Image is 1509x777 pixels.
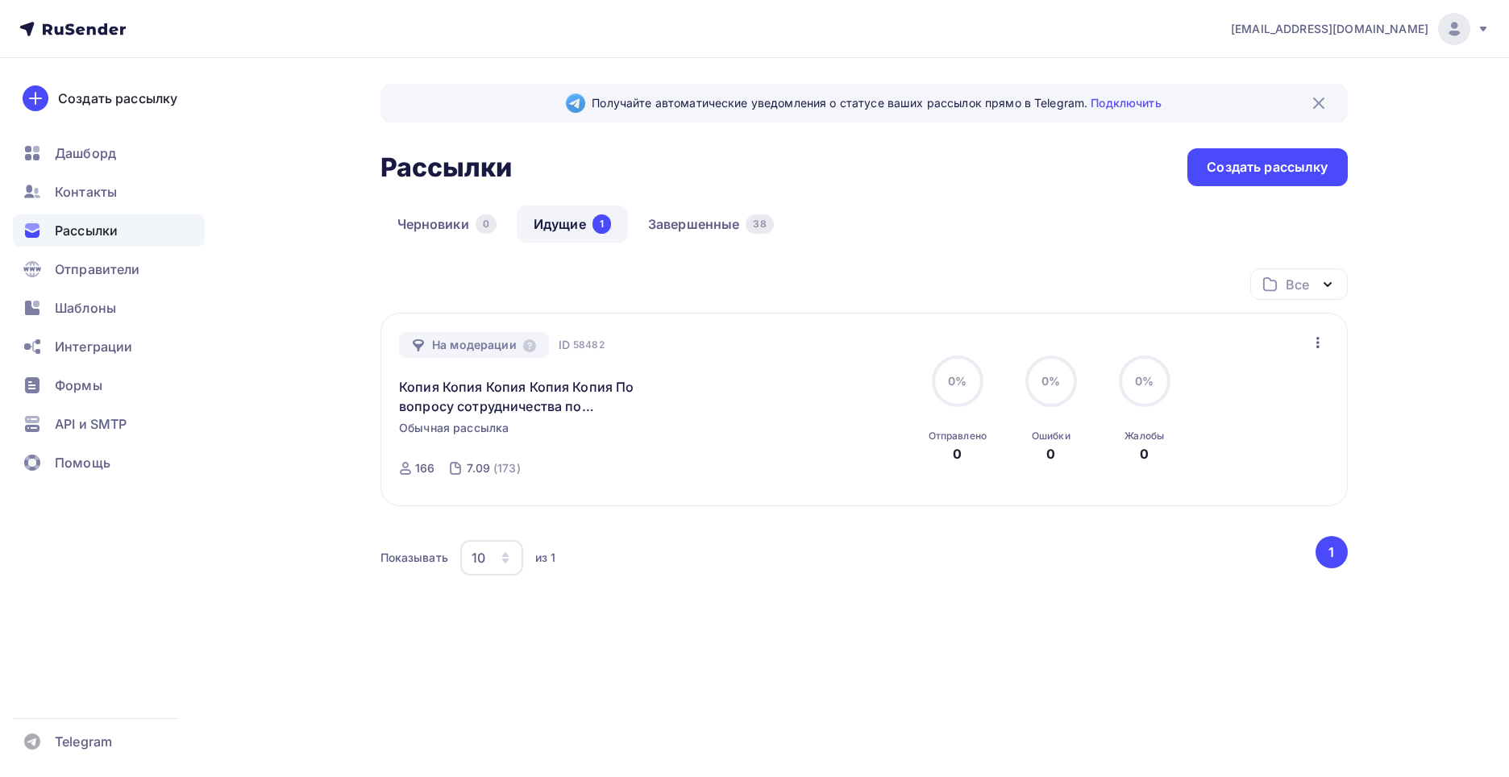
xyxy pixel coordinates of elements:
h2: Рассылки [380,152,513,184]
span: Помощь [55,453,110,472]
span: Рассылки [55,221,118,240]
div: 38 [746,214,773,234]
a: Формы [13,369,205,401]
div: Жалобы [1124,430,1164,443]
div: Все [1286,275,1308,294]
span: Дашборд [55,143,116,163]
span: Получайте автоматические уведомления о статусе ваших рассылок прямо в Telegram. [592,95,1161,111]
div: Отправлено [929,430,987,443]
a: Шаблоны [13,292,205,324]
span: ID [559,337,570,353]
div: 1 [592,214,611,234]
span: Обычная рассылка [399,420,509,436]
span: Контакты [55,182,117,202]
span: [EMAIL_ADDRESS][DOMAIN_NAME] [1231,21,1428,37]
a: Идущие1 [517,206,628,243]
a: Рассылки [13,214,205,247]
div: Создать рассылку [1207,158,1328,177]
button: Все [1250,268,1348,300]
span: Отправители [55,260,140,279]
div: На модерации [399,332,549,358]
span: 58482 [573,337,605,353]
div: Создать рассылку [58,89,177,108]
div: 10 [472,548,485,567]
div: 0 [1140,444,1149,463]
span: API и SMTP [55,414,127,434]
a: 7.09 (173) [465,455,522,481]
span: 0% [948,374,967,388]
div: Показывать [380,550,448,566]
a: Отправители [13,253,205,285]
a: Копия Копия Копия Копия Копия По вопросу сотрудничества по металлообработке [399,377,676,416]
a: Контакты [13,176,205,208]
span: 0% [1041,374,1060,388]
div: Ошибки [1032,430,1070,443]
button: 10 [459,539,524,576]
a: Завершенные38 [631,206,791,243]
button: Go to page 1 [1316,536,1348,568]
div: 0 [1046,444,1055,463]
span: Формы [55,376,102,395]
div: 7.09 [467,460,490,476]
a: Подключить [1091,96,1161,110]
div: из 1 [535,550,556,566]
img: Telegram [566,93,585,113]
div: 0 [476,214,497,234]
div: 0 [953,444,962,463]
ul: Pagination [1312,536,1348,568]
span: Шаблоны [55,298,116,318]
span: Telegram [55,732,112,751]
a: Черновики0 [380,206,513,243]
a: Дашборд [13,137,205,169]
a: [EMAIL_ADDRESS][DOMAIN_NAME] [1231,13,1490,45]
div: (173) [493,460,521,476]
span: Интеграции [55,337,132,356]
div: 166 [415,460,434,476]
span: 0% [1135,374,1154,388]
